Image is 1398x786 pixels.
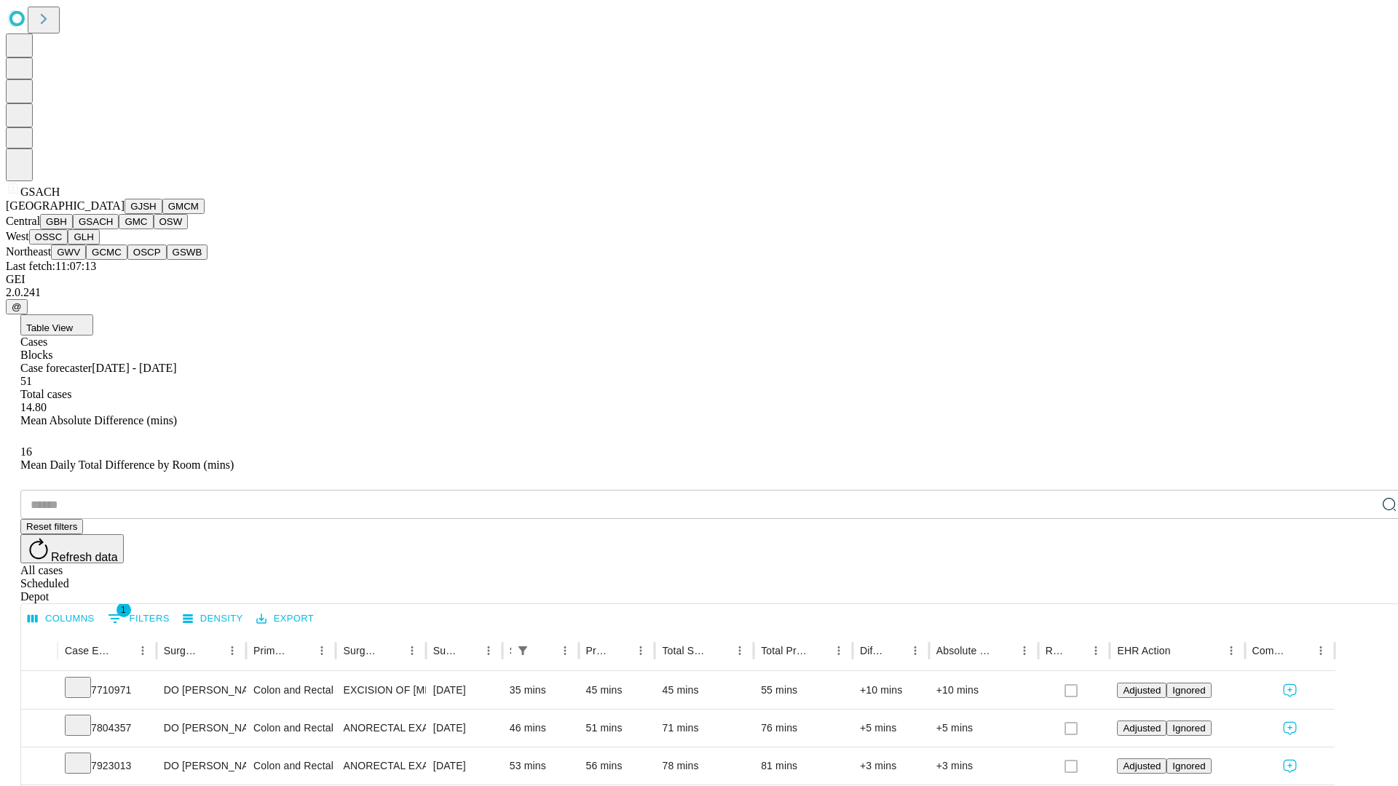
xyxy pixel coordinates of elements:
button: Expand [28,716,50,742]
button: Menu [478,640,499,661]
button: Show filters [513,640,533,661]
button: Menu [905,640,925,661]
span: Ignored [1172,761,1205,771]
button: Expand [28,678,50,704]
span: Ignored [1172,685,1205,696]
div: DO [PERSON_NAME] Do [164,747,239,785]
div: +10 mins [936,672,1031,709]
div: Absolute Difference [936,645,992,656]
button: Menu [133,640,153,661]
button: Menu [1014,640,1035,661]
div: [DATE] [433,672,495,709]
button: GCMC [86,245,127,260]
span: GSACH [20,186,60,198]
div: 78 mins [662,747,746,785]
span: West [6,230,29,242]
div: Surgery Date [433,645,457,656]
div: Comments [1252,645,1289,656]
button: Sort [885,640,905,661]
span: 14.80 [20,401,47,413]
div: EXCISION OF [MEDICAL_DATA] SIMPLE [343,672,418,709]
div: Scheduled In Room Duration [510,645,511,656]
button: GMC [119,214,153,229]
button: Sort [1172,640,1193,661]
div: Colon and Rectal Surgery [253,672,328,709]
button: Menu [631,640,651,661]
span: Adjusted [1123,761,1161,771]
button: GSWB [167,245,208,260]
div: DO [PERSON_NAME] Do [164,710,239,747]
span: Ignored [1172,723,1205,734]
button: GWV [51,245,86,260]
div: ANORECTAL EXAM UNDER ANESTHESIA [343,747,418,785]
button: Menu [222,640,242,661]
button: Sort [1065,640,1086,661]
button: Menu [402,640,422,661]
div: Colon and Rectal Surgery [253,747,328,785]
span: [GEOGRAPHIC_DATA] [6,199,125,212]
div: 45 mins [586,672,648,709]
button: Sort [994,640,1014,661]
button: Ignored [1166,758,1211,774]
span: Adjusted [1123,723,1161,734]
div: 46 mins [510,710,572,747]
button: Menu [829,640,849,661]
button: Sort [382,640,402,661]
div: Total Predicted Duration [761,645,807,656]
button: OSSC [29,229,68,245]
div: 71 mins [662,710,746,747]
div: [DATE] [433,710,495,747]
button: OSW [154,214,189,229]
span: 16 [20,445,32,458]
button: Density [179,608,247,630]
span: Reset filters [26,521,77,532]
span: Adjusted [1123,685,1161,696]
div: Difference [860,645,883,656]
button: Expand [28,754,50,779]
button: @ [6,299,28,314]
span: Northeast [6,245,51,258]
button: Menu [1086,640,1106,661]
span: Total cases [20,388,71,400]
button: Select columns [24,608,98,630]
button: Sort [808,640,829,661]
span: Refresh data [51,551,118,563]
div: 7804357 [65,710,149,747]
button: GMCM [162,199,205,214]
div: 35 mins [510,672,572,709]
button: Menu [1311,640,1331,661]
div: 81 mins [761,747,845,785]
div: 51 mins [586,710,648,747]
button: Sort [112,640,133,661]
button: Table View [20,314,93,336]
div: 2.0.241 [6,286,1392,299]
button: OSCP [127,245,167,260]
span: Mean Absolute Difference (mins) [20,414,177,426]
button: Menu [312,640,332,661]
div: GEI [6,273,1392,286]
div: Total Scheduled Duration [662,645,708,656]
button: GSACH [73,214,119,229]
div: +3 mins [860,747,922,785]
button: Export [253,608,317,630]
span: Central [6,215,40,227]
button: Show filters [104,607,173,630]
div: 56 mins [586,747,648,785]
span: 51 [20,375,32,387]
div: 55 mins [761,672,845,709]
button: Sort [534,640,555,661]
div: 7710971 [65,672,149,709]
div: 45 mins [662,672,746,709]
span: @ [12,301,22,312]
div: Surgery Name [343,645,379,656]
button: Reset filters [20,519,83,534]
div: DO [PERSON_NAME] Do [164,672,239,709]
button: Sort [291,640,312,661]
div: [DATE] [433,747,495,785]
button: Refresh data [20,534,124,563]
button: Ignored [1166,720,1211,736]
span: Last fetch: 11:07:13 [6,260,96,272]
button: Menu [555,640,575,661]
div: +3 mins [936,747,1031,785]
button: Ignored [1166,683,1211,698]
